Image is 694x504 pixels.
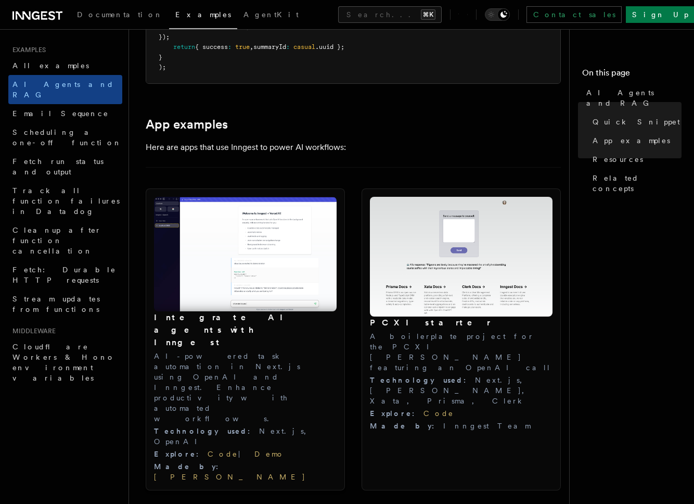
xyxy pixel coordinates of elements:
[173,43,195,51] span: return
[12,186,120,216] span: Track all function failures in Datadog
[338,6,442,23] button: Search...⌘K
[159,33,170,41] span: });
[154,449,337,459] div: |
[588,112,682,131] a: Quick Snippet
[588,150,682,169] a: Resources
[12,61,89,70] span: All examples
[485,8,510,21] button: Toggle dark mode
[423,409,454,418] a: Code
[8,56,122,75] a: All examples
[154,450,208,458] span: Explore :
[12,343,115,382] span: Cloudflare Workers & Hono environment variables
[8,104,122,123] a: Email Sequence
[593,135,670,146] span: App examples
[71,3,169,28] a: Documentation
[12,226,101,255] span: Cleanup after function cancellation
[8,181,122,221] a: Track all function failures in Datadog
[12,80,114,99] span: AI Agents and RAG
[582,83,682,112] a: AI Agents and RAG
[254,450,285,458] a: Demo
[208,450,238,458] a: Code
[588,131,682,150] a: App examples
[8,337,122,387] a: Cloudflare Workers & Hono environment variables
[370,376,475,384] span: Technology used :
[593,173,682,194] span: Related concepts
[421,9,435,20] kbd: ⌘K
[12,157,104,176] span: Fetch run status and output
[12,109,109,118] span: Email Sequence
[12,128,122,147] span: Scheduling a one-off function
[159,64,166,71] span: );
[154,351,337,424] p: AI-powered task automation in Next.js using OpenAI and Inngest. Enhance productivity with automat...
[12,295,100,313] span: Stream updates from functions
[586,87,682,108] span: AI Agents and RAG
[582,67,682,83] h4: On this page
[593,117,680,127] span: Quick Snippet
[8,152,122,181] a: Fetch run status and output
[370,375,552,406] div: Next.js, [PERSON_NAME], Xata, Prisma, Clerk
[12,266,116,284] span: Fetch: Durable HTTP requests
[77,10,163,19] span: Documentation
[237,3,305,28] a: AgentKit
[243,10,299,19] span: AgentKit
[253,43,286,51] span: summaryId
[526,6,622,23] a: Contact sales
[286,43,290,51] span: :
[370,421,552,431] div: Inngest Team
[370,317,552,329] h3: PCXI starter
[195,43,228,51] span: { success
[8,123,122,152] a: Scheduling a one-off function
[8,46,46,54] span: Examples
[8,221,122,260] a: Cleanup after function cancellation
[588,169,682,198] a: Related concepts
[146,117,228,132] a: App examples
[169,3,237,29] a: Examples
[370,197,552,317] img: PCXI starter
[154,462,227,471] span: Made by :
[8,327,56,335] span: Middleware
[8,260,122,289] a: Fetch: Durable HTTP requests
[370,331,552,373] p: A boilerplate project for the PCXI [PERSON_NAME] featuring an OpenAI call
[154,426,337,447] div: Next.js, OpenAI
[370,422,443,430] span: Made by :
[159,54,162,61] span: }
[315,43,344,51] span: .uuid };
[8,75,122,104] a: AI Agents and RAG
[250,43,253,51] span: ,
[154,197,337,312] img: Integrate AI agents with Inngest
[146,140,561,155] p: Here are apps that use Inngest to power AI workflows:
[593,154,643,165] span: Resources
[235,43,250,51] span: true
[228,43,232,51] span: :
[175,10,231,19] span: Examples
[154,427,259,435] span: Technology used :
[154,473,306,481] a: [PERSON_NAME]
[154,311,337,349] h3: Integrate AI agents with Inngest
[293,43,315,51] span: casual
[8,289,122,319] a: Stream updates from functions
[370,409,423,418] span: Explore :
